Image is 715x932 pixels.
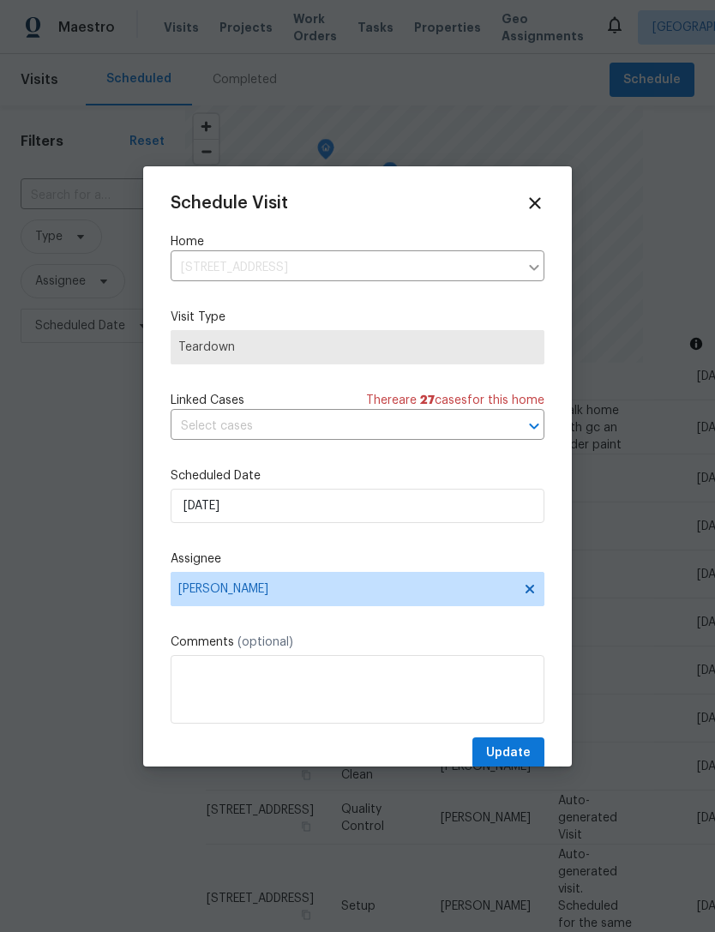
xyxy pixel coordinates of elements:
[171,550,544,568] label: Assignee
[171,413,496,440] input: Select cases
[366,392,544,409] span: There are case s for this home
[171,634,544,651] label: Comments
[171,255,519,281] input: Enter in an address
[171,195,288,212] span: Schedule Visit
[171,392,244,409] span: Linked Cases
[171,467,544,484] label: Scheduled Date
[522,414,546,438] button: Open
[171,233,544,250] label: Home
[486,743,531,764] span: Update
[171,489,544,523] input: M/D/YYYY
[420,394,435,406] span: 27
[171,309,544,326] label: Visit Type
[178,582,514,596] span: [PERSON_NAME]
[472,737,544,769] button: Update
[237,636,293,648] span: (optional)
[526,194,544,213] span: Close
[178,339,537,356] span: Teardown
